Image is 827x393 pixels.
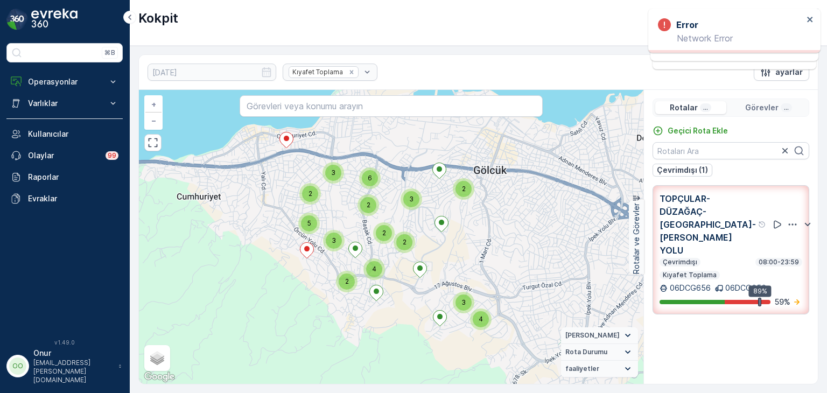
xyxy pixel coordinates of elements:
[6,188,123,209] a: Evraklar
[745,102,779,113] p: Görevler
[565,348,607,356] span: Rota Durumu
[631,203,642,274] p: Rotalar ve Görevler
[561,344,638,361] summary: Rota Durumu
[470,308,492,330] div: 4
[359,167,381,189] div: 6
[240,95,542,117] input: Görevleri veya konumu arayın
[33,348,113,359] p: Onur
[725,283,766,293] p: 06DCG656
[394,231,415,253] div: 2
[307,219,311,227] span: 5
[104,48,115,57] p: ⌘B
[453,292,474,313] div: 3
[151,116,157,125] span: −
[783,103,790,112] p: ...
[6,93,123,114] button: Varlıklar
[309,190,312,198] span: 2
[145,346,169,370] a: Layers
[358,194,379,216] div: 2
[6,123,123,145] a: Kullanıcılar
[670,102,698,113] p: Rotalar
[142,370,177,384] a: Bu bölgeyi Google Haritalar'da açın (yeni pencerede açılır)
[363,258,385,280] div: 4
[345,277,349,285] span: 2
[299,183,321,205] div: 2
[28,129,118,139] p: Kullanıcılar
[749,285,772,297] div: 89%
[758,220,767,229] div: Yardım Araç İkonu
[401,188,422,210] div: 3
[367,201,370,209] span: 2
[668,125,728,136] p: Geçici Rota Ekle
[775,67,803,78] p: ayarlar
[807,15,814,25] button: close
[323,230,345,251] div: 3
[653,164,712,177] button: Çevrimdışı (1)
[479,315,483,323] span: 4
[775,297,790,307] p: 59 %
[403,238,407,246] span: 2
[148,64,276,81] input: dd/mm/yyyy
[145,96,162,113] a: Yakınlaştır
[336,271,358,292] div: 2
[28,76,101,87] p: Operasyonlar
[561,361,638,377] summary: faaliyetler
[6,145,123,166] a: Olaylar99
[138,10,178,27] p: Kokpit
[462,185,466,193] span: 2
[331,169,335,177] span: 3
[6,348,123,384] button: OOOnur[EMAIL_ADDRESS][PERSON_NAME][DOMAIN_NAME]
[660,192,756,257] p: TOPÇULAR-DÜZAĞAÇ-[GEOGRAPHIC_DATA]-[PERSON_NAME] YOLU
[323,162,344,184] div: 3
[662,271,718,279] p: Kıyafet Toplama
[28,150,99,161] p: Olaylar
[373,222,395,244] div: 2
[565,364,599,373] span: faaliyetler
[6,166,123,188] a: Raporlar
[372,265,376,273] span: 4
[145,113,162,129] a: Uzaklaştır
[754,64,809,81] button: ayarlar
[28,98,101,109] p: Varlıklar
[561,327,638,344] summary: [PERSON_NAME]
[676,18,698,31] h3: Error
[108,151,116,160] p: 99
[332,236,336,244] span: 3
[453,178,474,200] div: 2
[461,298,466,306] span: 3
[653,142,809,159] input: Rotaları Ara
[298,213,320,234] div: 5
[6,9,28,30] img: logo
[33,359,113,384] p: [EMAIL_ADDRESS][PERSON_NAME][DOMAIN_NAME]
[382,229,386,237] span: 2
[142,370,177,384] img: Google
[653,125,728,136] a: Geçici Rota Ekle
[6,339,123,346] span: v 1.49.0
[670,283,711,293] p: 06DCG656
[28,172,118,183] p: Raporlar
[409,195,413,203] span: 3
[6,71,123,93] button: Operasyonlar
[565,331,620,340] span: [PERSON_NAME]
[657,165,708,176] p: Çevrimdışı (1)
[31,9,78,30] img: logo_dark-DEwI_e13.png
[151,100,156,109] span: +
[368,174,372,182] span: 6
[658,33,803,43] p: Network Error
[28,193,118,204] p: Evraklar
[662,258,698,266] p: Çevrimdışı
[702,103,709,112] p: ...
[758,258,800,266] p: 08:00-23:59
[9,357,26,375] div: OO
